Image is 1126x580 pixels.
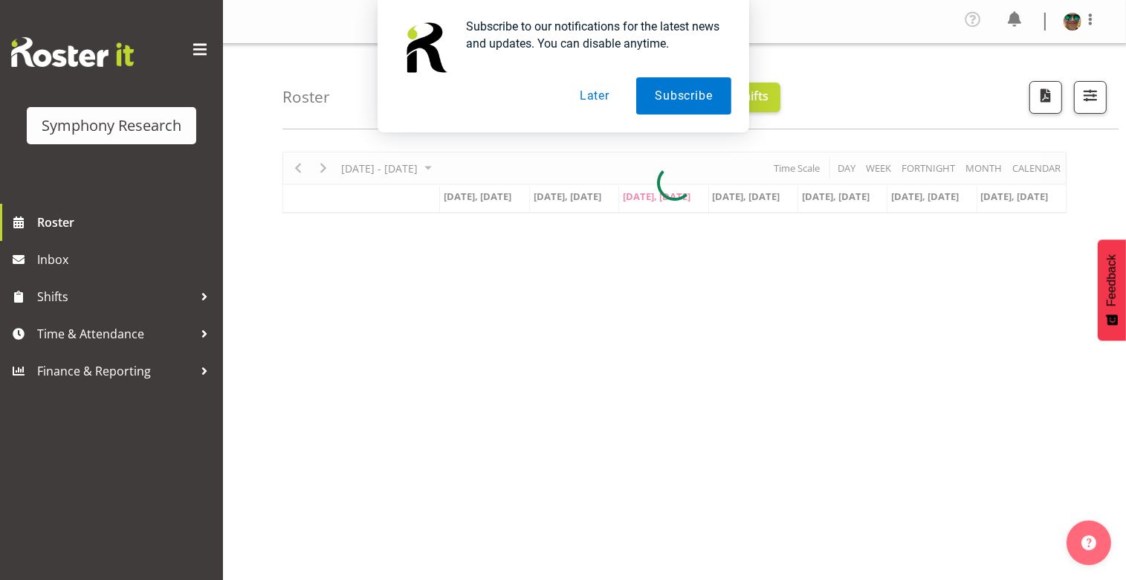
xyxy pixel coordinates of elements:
span: Feedback [1105,254,1119,306]
button: Later [561,77,628,115]
span: Time & Attendance [37,323,193,345]
span: Roster [37,211,216,233]
button: Subscribe [636,77,731,115]
span: Shifts [37,286,193,308]
span: Finance & Reporting [37,360,193,382]
span: Inbox [37,248,216,271]
button: Feedback - Show survey [1098,239,1126,341]
img: notification icon [395,18,455,77]
img: help-xxl-2.png [1081,535,1096,550]
div: Subscribe to our notifications for the latest news and updates. You can disable anytime. [455,18,731,52]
